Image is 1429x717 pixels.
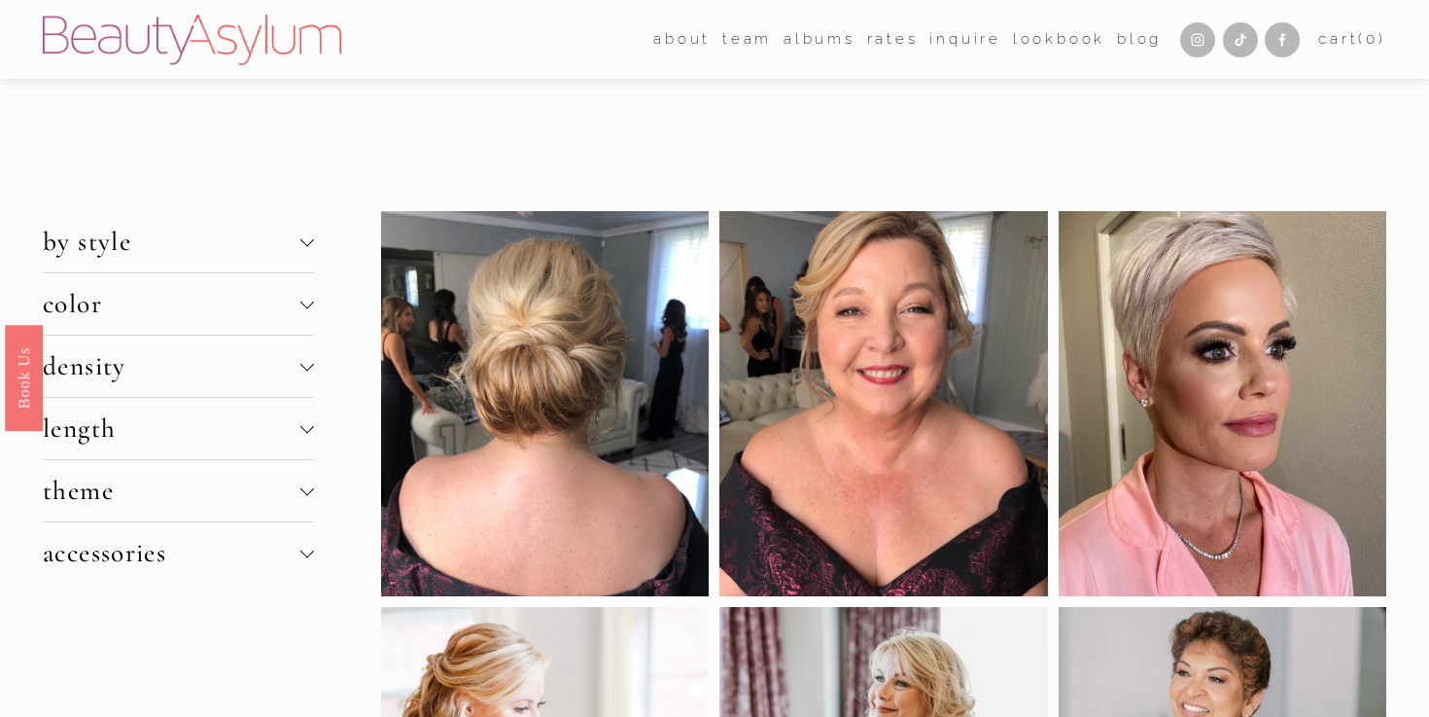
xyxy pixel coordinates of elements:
[653,26,711,53] span: about
[722,24,772,54] a: folder dropdown
[1013,24,1105,54] a: Lookbook
[43,412,300,445] span: length
[43,522,314,584] button: accessories
[43,537,300,569] span: accessories
[784,24,855,54] a: albums
[43,273,314,335] button: color
[43,336,314,397] button: density
[1318,26,1386,53] a: Cart(0)
[1117,24,1162,54] a: Blog
[1265,22,1300,57] a: Facebook
[43,475,300,507] span: theme
[867,24,919,54] a: Rates
[653,24,711,54] a: folder dropdown
[43,211,314,272] button: by style
[5,324,43,430] a: Book Us
[1358,30,1385,48] span: ( )
[43,15,341,65] img: Beauty Asylum | Bridal Hair &amp; Makeup Charlotte &amp; Atlanta
[43,350,300,382] span: density
[43,398,314,459] button: length
[929,24,1001,54] a: Inquire
[1366,30,1378,48] span: 0
[43,226,300,258] span: by style
[722,26,772,53] span: team
[1223,22,1258,57] a: TikTok
[43,288,300,320] span: color
[1180,22,1215,57] a: Instagram
[43,460,314,521] button: theme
